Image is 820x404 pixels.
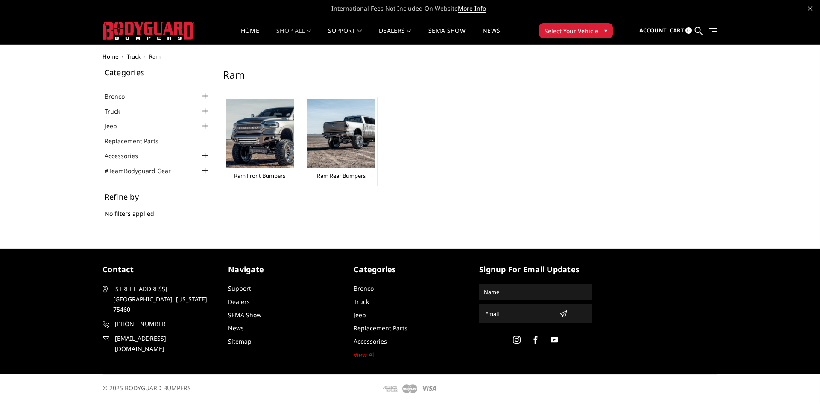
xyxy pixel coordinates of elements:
[354,284,374,292] a: Bronco
[223,68,703,88] h1: Ram
[670,27,684,34] span: Cart
[115,319,214,329] span: [PHONE_NUMBER]
[105,151,149,160] a: Accessories
[102,384,191,392] span: © 2025 BODYGUARD BUMPERS
[483,28,500,44] a: News
[428,28,466,44] a: SEMA Show
[228,264,341,275] h5: Navigate
[102,53,118,60] a: Home
[102,333,215,354] a: [EMAIL_ADDRESS][DOMAIN_NAME]
[354,337,387,345] a: Accessories
[317,172,366,180] a: Ram Rear Bumpers
[149,53,161,60] span: Ram
[102,264,215,275] h5: contact
[685,27,692,34] span: 0
[354,351,376,359] a: View All
[639,19,667,42] a: Account
[228,298,250,306] a: Dealers
[105,68,211,76] h5: Categories
[228,324,244,332] a: News
[354,264,466,275] h5: Categories
[113,284,212,315] span: [STREET_ADDRESS] [GEOGRAPHIC_DATA], [US_STATE] 75460
[105,107,131,116] a: Truck
[539,23,613,38] button: Select Your Vehicle
[228,311,261,319] a: SEMA Show
[639,27,667,34] span: Account
[228,284,251,292] a: Support
[482,307,556,321] input: Email
[354,298,369,306] a: Truck
[102,319,215,329] a: [PHONE_NUMBER]
[379,28,411,44] a: Dealers
[115,333,214,354] span: [EMAIL_ADDRESS][DOMAIN_NAME]
[105,166,182,175] a: #TeamBodyguard Gear
[458,4,486,13] a: More Info
[479,264,592,275] h5: signup for email updates
[228,337,252,345] a: Sitemap
[105,121,128,130] a: Jeep
[354,311,366,319] a: Jeep
[604,26,607,35] span: ▾
[234,172,285,180] a: Ram Front Bumpers
[670,19,692,42] a: Cart 0
[105,193,211,201] h5: Refine by
[545,27,598,35] span: Select Your Vehicle
[480,285,591,299] input: Name
[241,28,259,44] a: Home
[105,193,211,227] div: No filters applied
[354,324,407,332] a: Replacement Parts
[276,28,311,44] a: shop all
[127,53,141,60] a: Truck
[328,28,362,44] a: Support
[102,22,194,40] img: BODYGUARD BUMPERS
[105,136,169,145] a: Replacement Parts
[105,92,135,101] a: Bronco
